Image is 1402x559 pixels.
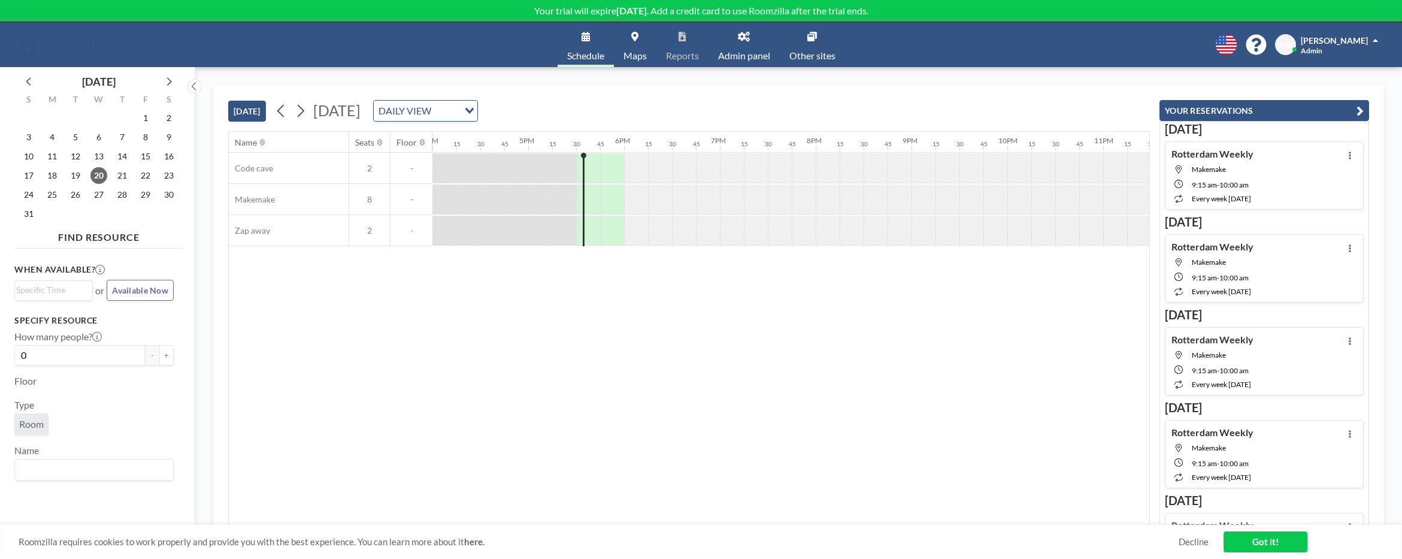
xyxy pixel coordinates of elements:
[1217,459,1219,468] span: -
[464,536,485,547] a: here.
[477,140,485,148] div: 30
[1179,536,1209,548] a: Decline
[235,137,257,148] div: Name
[14,375,37,387] label: Floor
[67,186,84,203] span: Tuesday, August 26, 2025
[19,33,113,57] img: organization-logo
[645,140,652,148] div: 15
[95,285,104,297] span: or
[1171,334,1253,346] h4: Rotterdam Weekly
[229,163,273,174] span: Code cave
[956,140,964,148] div: 30
[1165,214,1364,229] h3: [DATE]
[1219,366,1249,375] span: 10:00 AM
[1219,273,1249,282] span: 10:00 AM
[1192,258,1226,267] span: Makemake
[614,22,656,67] a: Maps
[134,93,157,108] div: F
[1148,140,1155,148] div: 30
[741,140,748,148] div: 15
[1192,459,1217,468] span: 9:15 AM
[14,331,102,343] label: How many people?
[14,315,174,326] h3: Specify resource
[711,136,726,145] div: 7PM
[861,140,868,148] div: 30
[567,51,604,61] span: Schedule
[14,399,34,411] label: Type
[19,536,1179,548] span: Roomzilla requires cookies to work properly and provide you with the best experience. You can lea...
[1171,241,1253,253] h4: Rotterdam Weekly
[998,136,1018,145] div: 10PM
[145,345,159,365] button: -
[14,445,39,457] label: Name
[161,186,177,203] span: Saturday, August 30, 2025
[229,194,275,205] span: Makemake
[980,140,988,148] div: 45
[64,93,87,108] div: T
[885,140,892,148] div: 45
[1165,122,1364,137] h3: [DATE]
[666,51,699,61] span: Reports
[355,137,374,148] div: Seats
[789,140,796,148] div: 45
[903,136,917,145] div: 9PM
[1165,400,1364,415] h3: [DATE]
[549,140,556,148] div: 15
[16,462,166,478] input: Search for option
[159,345,174,365] button: +
[44,186,60,203] span: Monday, August 25, 2025
[558,22,614,67] a: Schedule
[1052,140,1059,148] div: 30
[1192,366,1217,375] span: 9:15 AM
[376,103,434,119] span: DAILY VIEW
[623,51,647,61] span: Maps
[112,285,168,295] span: Available Now
[807,136,822,145] div: 8PM
[20,186,37,203] span: Sunday, August 24, 2025
[765,140,772,148] div: 30
[161,148,177,165] span: Saturday, August 16, 2025
[137,110,154,126] span: Friday, August 1, 2025
[396,137,417,148] div: Floor
[501,140,508,148] div: 45
[1219,459,1249,468] span: 10:00 AM
[90,148,107,165] span: Wednesday, August 13, 2025
[1192,350,1226,359] span: Makemake
[161,167,177,184] span: Saturday, August 23, 2025
[780,22,845,67] a: Other sites
[44,148,60,165] span: Monday, August 11, 2025
[1192,194,1251,203] span: every week [DATE]
[616,5,647,16] b: [DATE]
[597,140,604,148] div: 45
[20,129,37,146] span: Sunday, August 3, 2025
[14,226,183,243] h4: FIND RESOURCE
[90,186,107,203] span: Wednesday, August 27, 2025
[453,140,461,148] div: 15
[390,225,432,236] span: -
[932,140,940,148] div: 15
[20,206,37,222] span: Sunday, August 31, 2025
[1076,140,1083,148] div: 45
[1192,180,1217,189] span: 9:15 AM
[157,93,180,108] div: S
[1171,427,1253,439] h4: Rotterdam Weekly
[519,136,534,145] div: 5PM
[1219,180,1249,189] span: 10:00 AM
[137,148,154,165] span: Friday, August 15, 2025
[137,167,154,184] span: Friday, August 22, 2025
[1217,273,1219,282] span: -
[1124,140,1131,148] div: 15
[1028,140,1035,148] div: 15
[349,163,390,174] span: 2
[349,225,390,236] span: 2
[1217,180,1219,189] span: -
[41,93,64,108] div: M
[669,140,676,148] div: 30
[1192,287,1251,296] span: every week [DATE]
[615,136,630,145] div: 6PM
[67,148,84,165] span: Tuesday, August 12, 2025
[82,73,116,90] div: [DATE]
[1159,100,1369,121] button: YOUR RESERVATIONS
[1094,136,1113,145] div: 11PM
[137,186,154,203] span: Friday, August 29, 2025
